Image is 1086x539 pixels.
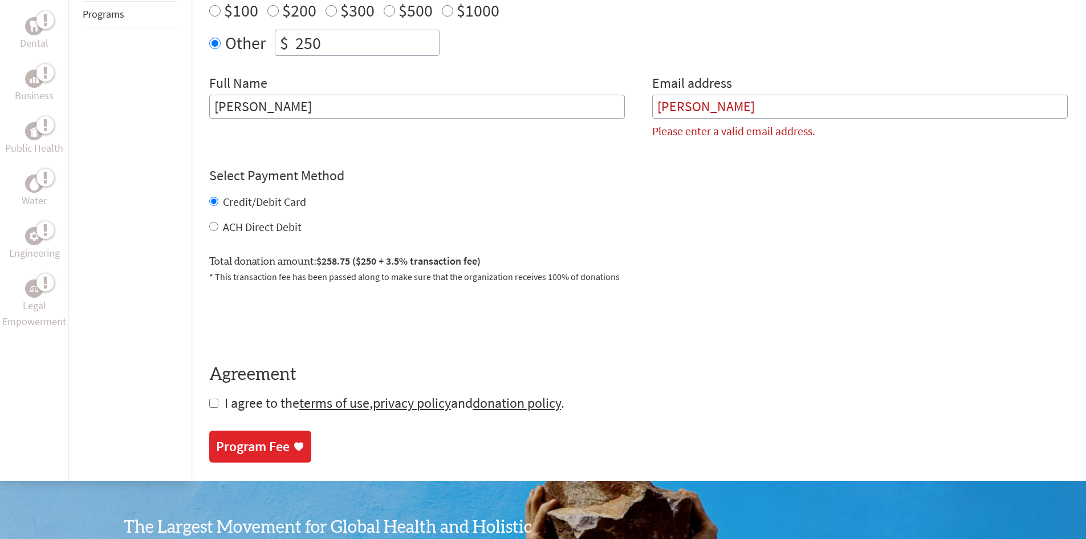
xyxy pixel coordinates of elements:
[30,74,39,83] img: Business
[30,177,39,190] img: Water
[299,394,369,412] a: terms of use
[652,74,732,95] label: Email address
[30,232,39,241] img: Engineering
[83,7,124,21] a: Programs
[209,270,1068,283] p: * This transaction fee has been passed along to make sure that the organization receives 100% of ...
[25,70,43,88] div: Business
[30,285,39,292] img: Legal Empowerment
[209,431,311,463] a: Program Fee
[225,394,564,412] span: I agree to the , and .
[275,30,293,55] div: $
[373,394,451,412] a: privacy policy
[22,175,47,209] a: WaterWater
[652,95,1068,119] input: Your Email
[9,245,60,261] p: Engineering
[293,30,439,55] input: Enter Amount
[15,88,54,104] p: Business
[25,122,43,140] div: Public Health
[216,437,290,456] div: Program Fee
[20,35,48,51] p: Dental
[25,17,43,35] div: Dental
[30,125,39,137] img: Public Health
[209,74,267,95] label: Full Name
[5,122,63,156] a: Public HealthPublic Health
[316,254,481,268] span: $258.75 ($250 + 3.5% transaction fee)
[15,70,54,104] a: BusinessBusiness
[2,279,66,330] a: Legal EmpowermentLegal Empowerment
[473,394,561,412] a: donation policy
[25,175,43,193] div: Water
[2,298,66,330] p: Legal Empowerment
[83,1,177,27] li: Programs
[209,297,383,342] iframe: reCAPTCHA
[225,30,266,56] label: Other
[22,193,47,209] p: Water
[9,227,60,261] a: EngineeringEngineering
[25,227,43,245] div: Engineering
[209,364,1068,385] h4: Agreement
[30,21,39,31] img: Dental
[209,253,481,270] label: Total donation amount:
[5,140,63,156] p: Public Health
[25,279,43,298] div: Legal Empowerment
[223,194,306,209] label: Credit/Debit Card
[209,167,1068,185] h4: Select Payment Method
[223,220,302,234] label: ACH Direct Debit
[652,123,815,139] label: Please enter a valid email address.
[209,95,625,119] input: Enter Full Name
[20,17,48,51] a: DentalDental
